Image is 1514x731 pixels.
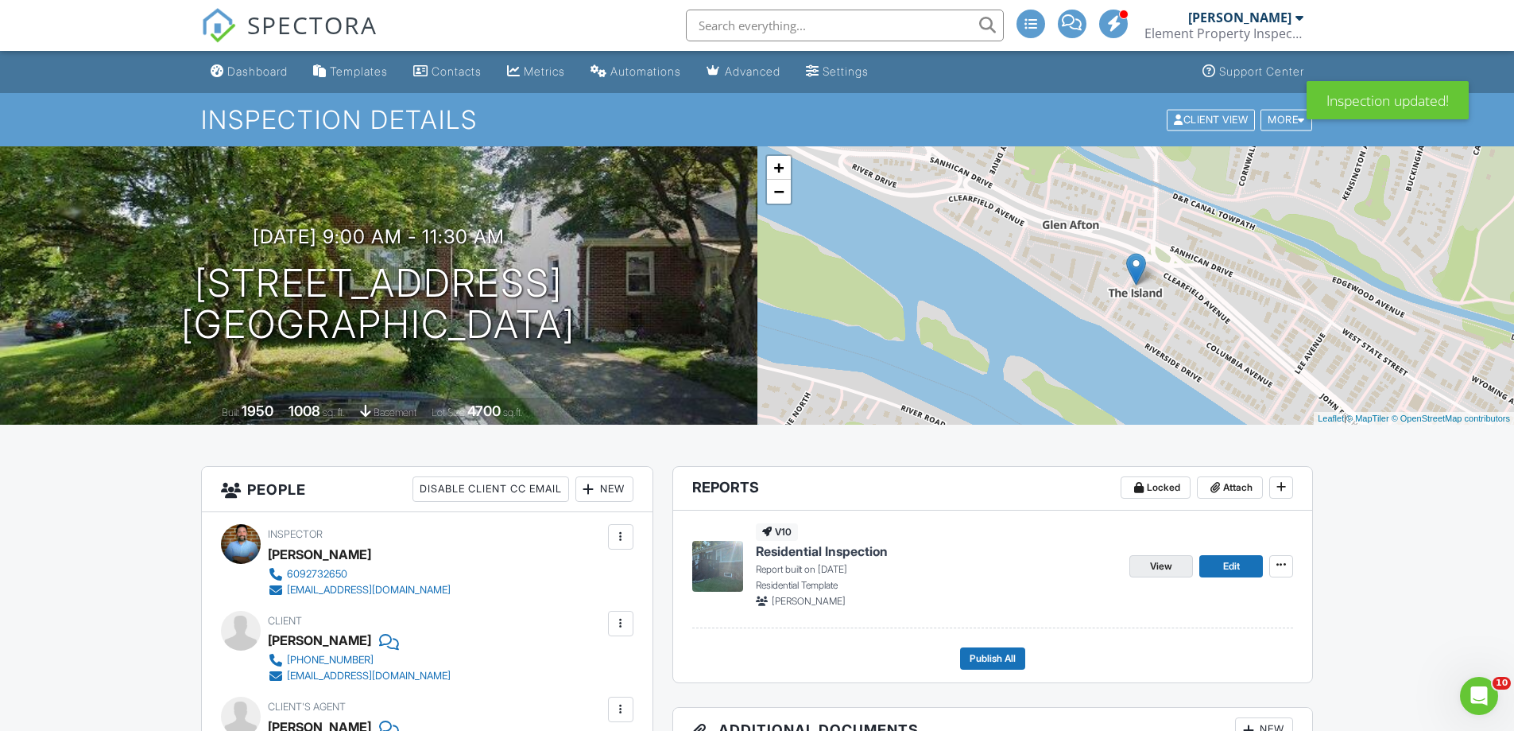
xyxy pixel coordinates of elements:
a: Leaflet [1318,414,1344,423]
div: Settings [823,64,869,78]
a: [EMAIL_ADDRESS][DOMAIN_NAME] [268,582,451,598]
a: Zoom in [767,156,791,180]
span: sq. ft. [323,406,345,418]
span: Client's Agent [268,701,346,713]
div: [EMAIL_ADDRESS][DOMAIN_NAME] [287,584,451,597]
img: The Best Home Inspection Software - Spectora [201,8,236,43]
div: Client View [1167,109,1255,130]
span: basement [374,406,416,418]
a: Metrics [501,57,571,87]
span: 10 [1493,677,1511,690]
div: Inspection updated! [1307,81,1469,119]
div: Metrics [524,64,565,78]
div: 1008 [288,402,320,419]
div: 1950 [242,402,273,419]
a: 6092732650 [268,566,451,582]
span: Lot Size [432,406,465,418]
span: Inspector [268,528,323,540]
span: SPECTORA [247,8,378,41]
span: Built [222,406,239,418]
div: 4700 [467,402,501,419]
iframe: Intercom live chat [1460,677,1498,715]
a: © OpenStreetMap contributors [1392,414,1510,423]
a: [EMAIL_ADDRESS][DOMAIN_NAME] [268,668,451,684]
a: Contacts [407,57,488,87]
div: Disable Client CC Email [412,476,569,502]
a: SPECTORA [201,21,378,55]
a: [PHONE_NUMBER] [268,652,451,668]
div: Contacts [432,64,482,78]
a: Advanced [700,57,787,87]
div: Advanced [725,64,780,78]
a: Zoom out [767,180,791,204]
a: Support Center [1196,57,1311,87]
div: New [575,476,633,502]
div: [PERSON_NAME] [268,628,371,652]
div: Element Property Inspections [1144,25,1303,41]
div: [PERSON_NAME] [268,542,371,566]
a: Dashboard [204,57,294,87]
div: Templates [330,64,388,78]
div: [EMAIL_ADDRESS][DOMAIN_NAME] [287,670,451,682]
h1: Inspection Details [201,106,1314,134]
div: More [1260,109,1312,130]
div: Automations [610,64,681,78]
div: 6092732650 [287,568,347,581]
a: Client View [1165,113,1259,125]
div: Dashboard [227,64,288,78]
h1: [STREET_ADDRESS] [GEOGRAPHIC_DATA] [181,262,575,347]
h3: People [202,467,652,512]
div: [PHONE_NUMBER] [287,654,374,667]
a: Settings [800,57,875,87]
a: © MapTiler [1346,414,1389,423]
span: sq.ft. [503,406,523,418]
input: Search everything... [686,10,1004,41]
div: | [1314,412,1514,426]
div: Support Center [1219,64,1304,78]
a: Automations (Basic) [584,57,687,87]
h3: [DATE] 9:00 am - 11:30 am [253,226,505,247]
div: [PERSON_NAME] [1188,10,1291,25]
a: Templates [307,57,394,87]
span: Client [268,615,302,627]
